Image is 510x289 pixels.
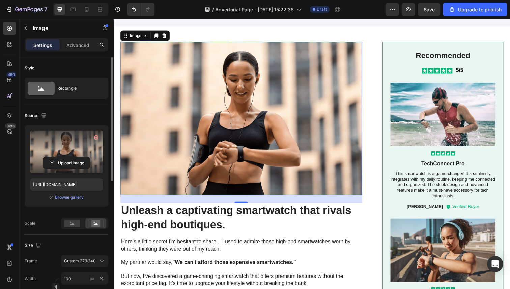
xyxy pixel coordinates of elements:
div: % [100,276,104,282]
p: Advanced [66,41,89,49]
div: Browse gallery [55,194,84,200]
button: Upgrade to publish [443,3,507,16]
input: https://example.com/image.jpg [30,178,103,191]
span: Custom 379:240 [64,258,96,264]
iframe: Design area [114,19,510,289]
div: 450 [6,72,16,77]
button: Custom 379:240 [61,255,108,267]
input: px% [61,272,108,285]
button: % [88,274,96,283]
div: px [90,276,94,282]
img: gempages_432750572815254551-5db35724-394c-4f32-8516-af8f0a054508.png [283,65,390,130]
div: Undo/Redo [127,3,154,16]
p: Settings [33,41,52,49]
p: But now, I've discovered a game-changing smartwatch that offers premium features without the exor... [7,260,253,274]
label: Frame [25,258,37,264]
span: Draft [317,6,327,12]
button: 7 [3,3,50,16]
p: This smartwatch is a game-changer! It seamlessly integrates with my daily routine, keeping me con... [283,156,390,184]
div: Style [25,65,34,71]
p: TechConnect Pro [283,145,389,152]
p: Image [33,24,90,32]
button: px [97,274,106,283]
p: Verified Buyer [346,190,373,195]
button: Browse gallery [55,194,84,201]
p: Recommended [283,33,389,43]
p: [PERSON_NAME] [299,190,336,195]
div: Source [25,111,48,120]
div: Open Intercom Messenger [487,256,503,272]
span: / [212,6,214,13]
div: Size [25,241,42,250]
div: Beta [5,123,16,129]
button: Save [418,3,440,16]
div: Upgrade to publish [449,6,502,13]
span: Save [424,7,435,12]
p: 5/5 [349,50,357,57]
img: gempages_432750572815254551-20a20292-fe02-47b0-b247-7aedbc0a9a3f.png [283,204,390,269]
label: Width [25,276,36,282]
span: Advertorial Page - [DATE] 15:22:38 [215,6,294,13]
button: Upload Image [43,157,90,169]
span: or [49,193,53,201]
div: Rectangle [57,81,98,96]
p: 7 [44,5,47,13]
div: Scale [25,220,35,226]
